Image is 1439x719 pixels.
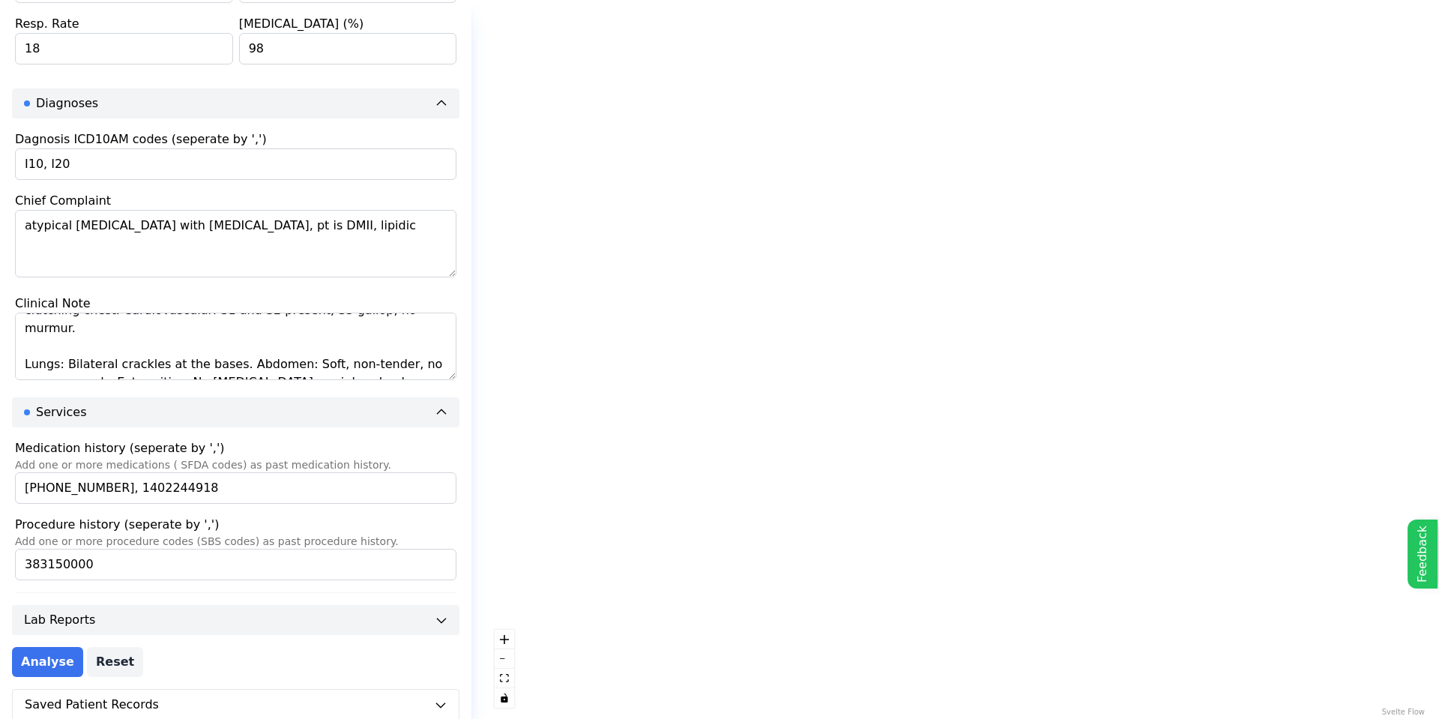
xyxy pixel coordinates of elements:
[495,630,514,649] button: zoom in
[239,16,363,31] label: [MEDICAL_DATA] (%)
[15,33,233,64] input: Respiratory rate
[12,605,459,635] button: Lab Reports
[15,193,111,208] label: Chief Complaint
[36,94,98,112] span: Diagnoses
[495,688,514,708] button: toggle interactivity
[495,649,514,669] button: zoom out
[1382,708,1425,716] a: Svelte Flow attribution
[495,630,514,708] div: Svelte Flow controls
[12,397,459,427] button: Services
[1408,520,1438,589] button: Feedback
[15,472,456,504] input: SFDA Registration codes
[24,611,95,629] span: Lab Reports
[12,647,83,677] button: Analyse
[15,132,267,146] label: Dagnosis ICD10AM codes (seperate by ',')
[12,88,459,118] button: Diagnoses
[495,669,514,688] button: fit view
[36,403,86,421] span: Services
[239,33,457,64] input: Oxygen Saturation
[15,148,456,180] input: ICD10AM codes
[87,647,143,677] button: Reset
[25,696,159,714] span: Saved Patient Records
[15,457,391,472] p: Add one or more medications ( SFDA codes) as past medication history.
[15,549,456,580] input: SBS codes
[15,16,79,31] label: Resp. Rate
[15,517,219,532] label: Procedure history (seperate by ',')
[15,534,399,549] p: Add one or more procedure codes (SBS codes) as past procedure history.
[15,441,225,455] label: Medication history (seperate by ',')
[15,296,91,310] label: Clinical Note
